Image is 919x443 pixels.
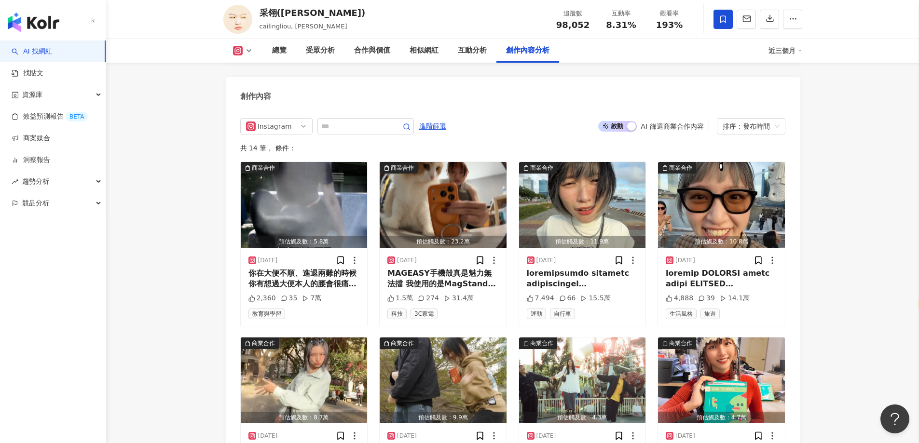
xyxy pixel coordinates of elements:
div: 你在大便不順、進退兩難的時候 你有想過大便本人的腰會很痛嗎？ 你沒有！因為你只想到你自己！ 每大便不順一次 就有一條大便受到傷害 漢方康普瞬暢凍不只讓你人生順起來 也可以讓大便在你體內玩滑水道 ... [248,268,360,290]
div: 商業合作 [530,163,553,173]
div: 排序：發布時間 [723,119,771,134]
div: 總覽 [272,45,287,56]
div: 35 [281,294,298,303]
div: 追蹤數 [555,9,591,18]
div: 采翎([PERSON_NAME]) [260,7,366,19]
div: 商業合作 [252,163,275,173]
div: 近三個月 [768,43,802,58]
div: 觀看率 [651,9,688,18]
span: 資源庫 [22,84,42,106]
a: 商案媒合 [12,134,50,143]
div: [DATE] [258,432,278,440]
button: 商業合作預估觸及數：8.7萬 [241,337,368,423]
button: 商業合作預估觸及數：10.8萬 [658,162,785,248]
div: [DATE] [675,256,695,265]
div: [DATE] [397,432,417,440]
span: 旅遊 [700,309,720,319]
span: 3C家電 [411,309,438,319]
div: Instagram [258,119,289,134]
img: logo [8,13,59,32]
img: post-image [380,337,507,423]
span: 趨勢分析 [22,171,49,192]
span: 競品分析 [22,192,49,214]
div: 預估觸及數：9.9萬 [380,412,507,424]
div: 創作內容分析 [506,45,549,56]
div: loremip DOLORSI ametc adipi ELITSED doeiusmodtemp inc Utl Etdolor mag（ali） enimadmin venia Quisno... [666,268,777,290]
div: 預估觸及數：8.7萬 [241,412,368,424]
div: AI 篩選商業合作內容 [641,122,703,130]
div: 相似網紅 [410,45,439,56]
div: 4,888 [666,294,693,303]
span: 進階篩選 [419,119,446,134]
div: 1.5萬 [387,294,413,303]
div: 共 14 筆 ， 條件： [240,144,785,152]
div: 商業合作 [530,338,553,348]
a: searchAI 找網紅 [12,47,52,56]
span: 生活風格 [666,309,697,319]
button: 商業合作預估觸及數：4.3萬 [519,337,646,423]
img: post-image [241,162,368,248]
a: 效益預測報告BETA [12,112,88,121]
span: 193% [656,20,683,30]
div: 商業合作 [391,163,414,173]
span: 自行車 [550,309,575,319]
button: 商業合作預估觸及數：23.2萬 [380,162,507,248]
span: cailingliou, [PERSON_NAME] [260,23,347,30]
div: 274 [418,294,439,303]
div: 7萬 [302,294,321,303]
div: MAGEASY手機殼真是魅力無法擋 我使用的是MagStand 360 M 磁吸旋轉支架防摔手機殼 自帶 360 度旋轉支架 自由調整喜歡的角度 隨便擺隨便拍 貓咪還會湊過來 而且還是跟iPho... [387,268,499,290]
img: post-image [658,162,785,248]
span: 運動 [527,309,546,319]
div: 商業合作 [391,338,414,348]
button: 商業合作預估觸及數：9.9萬 [380,337,507,423]
div: 合作與價值 [354,45,390,56]
a: 找貼文 [12,68,43,78]
div: 66 [559,294,576,303]
span: 8.31% [606,20,636,30]
button: 商業合作預估觸及數：11.9萬 [519,162,646,248]
div: 預估觸及數：23.2萬 [380,236,507,248]
span: 教育與學習 [248,309,285,319]
button: 商業合作預估觸及數：5.8萬 [241,162,368,248]
div: 預估觸及數：4.7萬 [658,412,785,424]
button: 進階篩選 [419,118,447,134]
span: 98,052 [556,20,590,30]
div: 互動分析 [458,45,487,56]
div: 15.5萬 [580,294,610,303]
div: 創作內容 [240,91,271,102]
iframe: Help Scout Beacon - Open [880,404,909,433]
div: 預估觸及數：11.9萬 [519,236,646,248]
div: [DATE] [675,432,695,440]
div: 預估觸及數：4.3萬 [519,412,646,424]
div: 預估觸及數：5.8萬 [241,236,368,248]
div: [DATE] [258,256,278,265]
a: 洞察報告 [12,155,50,165]
div: 互動率 [603,9,640,18]
div: 2,360 [248,294,276,303]
button: 商業合作預估觸及數：4.7萬 [658,337,785,423]
div: loremipsumdo sitametc adipiscingel seddo2968eiusmodte incidi utlaboreetdolorema aliqu enimadminim... [527,268,638,290]
div: 商業合作 [252,338,275,348]
span: rise [12,178,18,185]
div: 受眾分析 [306,45,335,56]
span: 科技 [387,309,407,319]
img: post-image [658,337,785,423]
img: post-image [519,337,646,423]
div: 39 [698,294,715,303]
div: 商業合作 [669,338,692,348]
img: post-image [241,337,368,423]
div: [DATE] [536,432,556,440]
div: [DATE] [397,256,417,265]
div: 預估觸及數：10.8萬 [658,236,785,248]
div: 31.4萬 [444,294,474,303]
img: post-image [380,162,507,248]
div: 商業合作 [669,163,692,173]
img: KOL Avatar [223,5,252,34]
div: 7,494 [527,294,554,303]
img: post-image [519,162,646,248]
div: [DATE] [536,256,556,265]
div: 14.1萬 [720,294,750,303]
